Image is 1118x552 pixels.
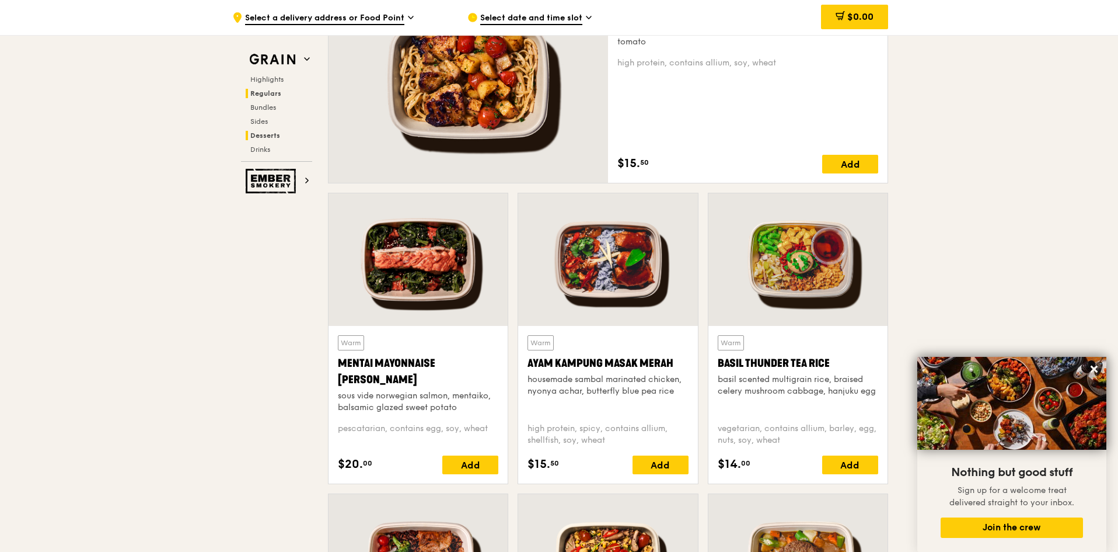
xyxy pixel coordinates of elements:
[718,355,878,372] div: Basil Thunder Tea Rice
[917,357,1106,450] img: DSC07876-Edit02-Large.jpeg
[617,25,878,48] div: house-blend mustard, maple soy baked potato, linguine, cherry tomato
[480,12,582,25] span: Select date and time slot
[617,57,878,69] div: high protein, contains allium, soy, wheat
[617,155,640,172] span: $15.
[527,374,688,397] div: housemade sambal marinated chicken, nyonya achar, butterfly blue pea rice
[822,155,878,173] div: Add
[250,145,270,154] span: Drinks
[363,459,372,468] span: 00
[250,75,284,84] span: Highlights
[718,374,878,397] div: basil scented multigrain rice, braised celery mushroom cabbage, hanjuku egg
[550,459,559,468] span: 50
[527,456,550,473] span: $15.
[633,456,689,474] div: Add
[338,390,498,414] div: sous vide norwegian salmon, mentaiko, balsamic glazed sweet potato
[442,456,498,474] div: Add
[245,12,404,25] span: Select a delivery address or Food Point
[338,335,364,350] div: Warm
[847,11,874,22] span: $0.00
[951,466,1072,480] span: Nothing but good stuff
[718,456,741,473] span: $14.
[338,423,498,446] div: pescatarian, contains egg, soy, wheat
[250,103,276,112] span: Bundles
[741,459,750,468] span: 00
[822,456,878,474] div: Add
[949,485,1074,508] span: Sign up for a welcome treat delivered straight to your inbox.
[640,158,649,167] span: 50
[338,456,363,473] span: $20.
[246,169,299,193] img: Ember Smokery web logo
[250,89,281,98] span: Regulars
[718,335,744,350] div: Warm
[250,131,280,140] span: Desserts
[527,423,688,446] div: high protein, spicy, contains allium, shellfish, soy, wheat
[246,49,299,70] img: Grain web logo
[1085,360,1103,379] button: Close
[527,355,688,372] div: Ayam Kampung Masak Merah
[941,518,1083,538] button: Join the crew
[250,117,268,126] span: Sides
[718,423,878,446] div: vegetarian, contains allium, barley, egg, nuts, soy, wheat
[527,335,554,350] div: Warm
[338,355,498,388] div: Mentai Mayonnaise [PERSON_NAME]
